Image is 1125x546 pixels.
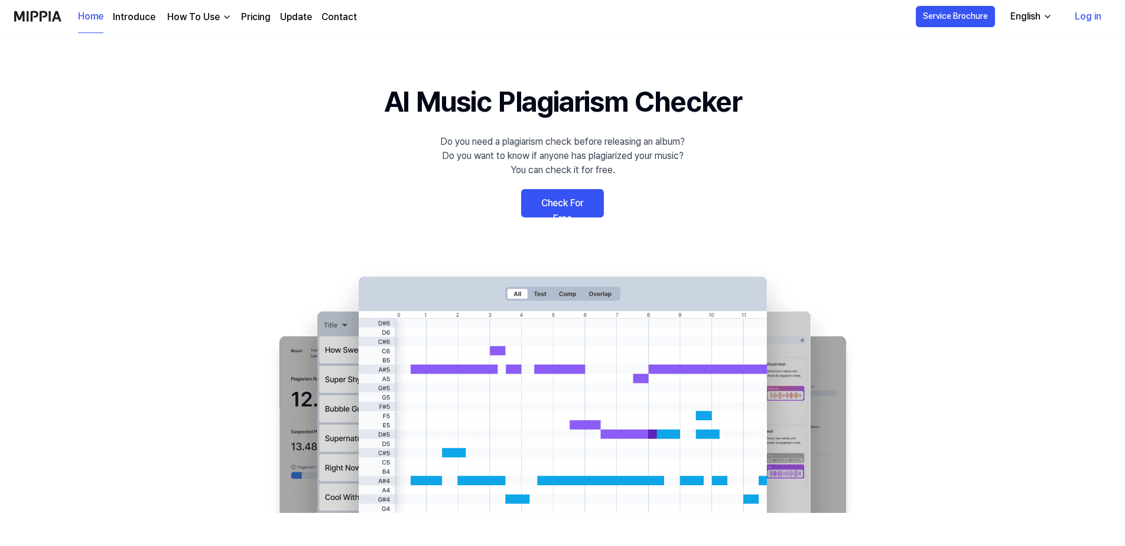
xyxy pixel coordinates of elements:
[78,1,103,33] a: Home
[521,189,604,217] a: Check For Free
[440,135,685,177] div: Do you need a plagiarism check before releasing an album? Do you want to know if anyone has plagi...
[222,12,232,22] img: down
[165,10,232,24] button: How To Use
[165,10,222,24] div: How To Use
[916,6,995,27] button: Service Brochure
[384,80,742,123] h1: AI Music Plagiarism Checker
[321,10,357,24] a: Contact
[1001,5,1059,28] button: English
[255,265,870,513] img: main Image
[1008,9,1043,24] div: English
[280,10,312,24] a: Update
[241,10,271,24] a: Pricing
[113,10,155,24] a: Introduce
